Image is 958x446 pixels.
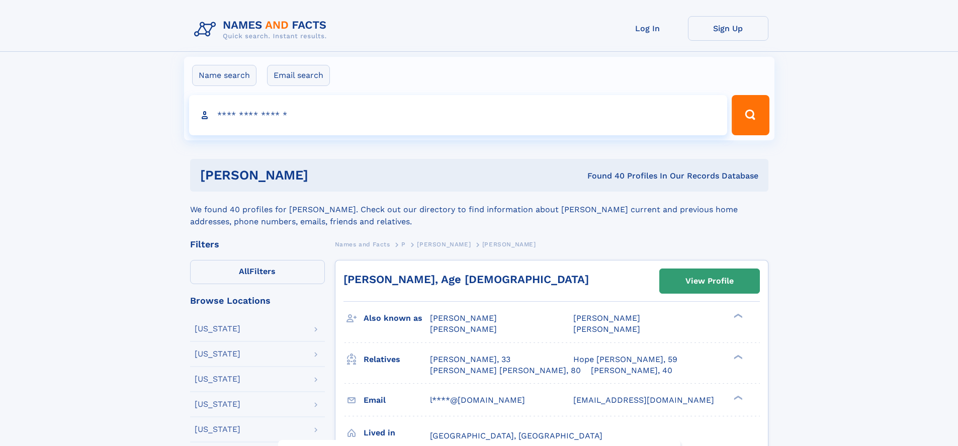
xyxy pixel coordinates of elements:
span: [GEOGRAPHIC_DATA], [GEOGRAPHIC_DATA] [430,431,602,440]
span: [PERSON_NAME] [430,324,497,334]
span: [PERSON_NAME] [430,313,497,323]
button: Search Button [732,95,769,135]
span: [PERSON_NAME] [573,313,640,323]
span: [PERSON_NAME] [573,324,640,334]
span: All [239,266,249,276]
label: Email search [267,65,330,86]
a: Names and Facts [335,238,390,250]
span: [PERSON_NAME] [417,241,471,248]
a: [PERSON_NAME], 33 [430,354,510,365]
h3: Relatives [364,351,430,368]
div: [US_STATE] [195,425,240,433]
span: [PERSON_NAME] [482,241,536,248]
div: [US_STATE] [195,375,240,383]
a: [PERSON_NAME] [PERSON_NAME], 80 [430,365,581,376]
h3: Email [364,392,430,409]
img: Logo Names and Facts [190,16,335,43]
span: P [401,241,406,248]
a: [PERSON_NAME] [417,238,471,250]
div: [US_STATE] [195,325,240,333]
a: Hope [PERSON_NAME], 59 [573,354,677,365]
input: search input [189,95,728,135]
div: ❯ [731,313,743,319]
div: [US_STATE] [195,400,240,408]
label: Filters [190,260,325,284]
a: View Profile [660,269,759,293]
div: View Profile [685,270,734,293]
div: ❯ [731,394,743,401]
div: ❯ [731,353,743,360]
div: Found 40 Profiles In Our Records Database [448,170,758,182]
div: [US_STATE] [195,350,240,358]
h1: [PERSON_NAME] [200,169,448,182]
a: Log In [607,16,688,41]
h3: Lived in [364,424,430,441]
div: Browse Locations [190,296,325,305]
div: We found 40 profiles for [PERSON_NAME]. Check out our directory to find information about [PERSON... [190,192,768,228]
h3: Also known as [364,310,430,327]
a: [PERSON_NAME], 40 [591,365,672,376]
a: Sign Up [688,16,768,41]
a: [PERSON_NAME], Age [DEMOGRAPHIC_DATA] [343,273,589,286]
a: P [401,238,406,250]
span: [EMAIL_ADDRESS][DOMAIN_NAME] [573,395,714,405]
div: Filters [190,240,325,249]
label: Name search [192,65,256,86]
